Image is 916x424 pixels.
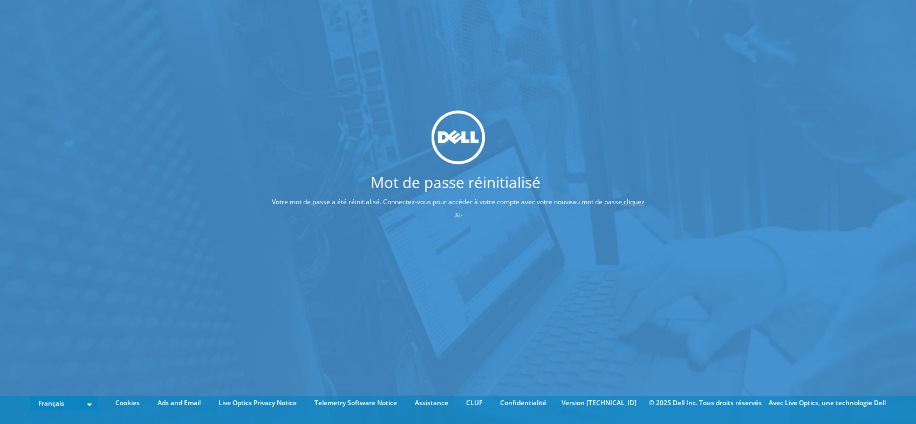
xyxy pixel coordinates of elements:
[306,397,405,409] a: Telemetry Software Notice
[107,397,148,409] a: Cookies
[492,397,555,409] a: Confidentialité
[229,175,682,190] h1: Mot de passe réinitialisé
[210,397,305,409] a: Live Optics Privacy Notice
[229,196,687,220] p: Votre mot de passe a été réinitialisé. Connectez-vous pour accéder à votre compte avec votre nouv...
[149,397,209,409] a: Ads and Email
[407,397,456,409] a: Assistance
[644,397,767,409] li: © 2025 Dell Inc. Tous droits réservés
[454,197,645,218] a: cliquez ici
[458,397,490,409] a: CLUF
[556,397,642,409] li: Version [TECHNICAL_ID]
[769,397,886,409] li: Avec Live Optics, une technologie Dell
[431,110,485,164] img: dell_svg_logo.svg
